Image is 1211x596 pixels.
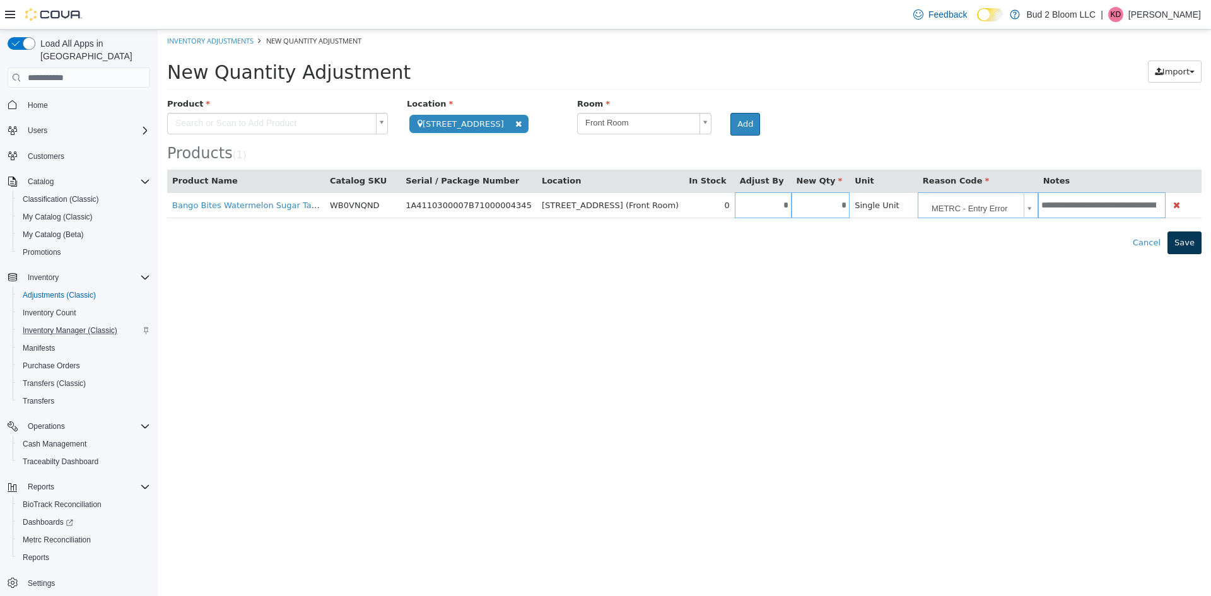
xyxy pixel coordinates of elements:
button: Adjustments (Classic) [13,286,155,304]
button: Import [990,31,1044,54]
span: Front Room [420,84,537,103]
span: Purchase Orders [18,358,150,373]
a: BioTrack Reconciliation [18,497,107,512]
span: Transfers [23,396,54,406]
td: 1A4110300007B71000004345 [243,163,379,189]
input: Dark Mode [977,8,1003,21]
span: [STREET_ADDRESS] (Front Room) [384,171,521,180]
a: Search or Scan to Add Product [9,83,230,105]
button: Cancel [968,202,1010,225]
button: Delete Product [1013,168,1025,183]
span: Product [9,69,52,79]
span: Load All Apps in [GEOGRAPHIC_DATA] [35,37,150,62]
button: Cash Management [13,435,155,453]
img: Cova [25,8,82,21]
span: My Catalog (Beta) [23,230,84,240]
a: Bango Bites Watermelon Sugar Tajin Gummies (10-PC 100MG THC) [15,171,290,180]
span: BioTrack Reconciliation [23,500,102,510]
span: Dashboards [23,517,73,527]
button: Catalog SKU [172,145,231,158]
span: My Catalog (Classic) [18,209,150,225]
button: Transfers [13,392,155,410]
a: Adjustments (Classic) [18,288,101,303]
a: Inventory Manager (Classic) [18,323,122,338]
span: Users [23,123,150,138]
button: Transfers (Classic) [13,375,155,392]
a: Settings [23,576,60,591]
button: Save [1010,202,1044,225]
span: Cash Management [18,436,150,452]
span: METRC - Entry Error [763,164,861,189]
span: Transfers [18,394,150,409]
a: Reports [18,550,54,565]
button: Notes [886,145,915,158]
span: Inventory Count [18,305,150,320]
span: Operations [28,421,65,431]
span: Inventory Manager (Classic) [23,325,117,336]
span: Transfers (Classic) [23,378,86,389]
a: Metrc Reconciliation [18,532,96,547]
button: Metrc Reconciliation [13,531,155,549]
span: KD [1111,7,1121,22]
button: Reports [3,478,155,496]
p: | [1101,7,1103,22]
button: Settings [3,574,155,592]
a: Classification (Classic) [18,192,104,207]
button: Classification (Classic) [13,190,155,208]
a: My Catalog (Beta) [18,227,89,242]
button: Catalog [3,173,155,190]
span: Import [1005,37,1032,47]
span: Settings [28,578,55,588]
span: Traceabilty Dashboard [18,454,150,469]
span: Promotions [23,247,61,257]
button: Traceabilty Dashboard [13,453,155,470]
span: Metrc Reconciliation [23,535,91,545]
span: Reports [28,482,54,492]
div: Kyle Dellamo [1108,7,1123,22]
a: Transfers (Classic) [18,376,91,391]
span: Reports [23,552,49,563]
a: Traceabilty Dashboard [18,454,103,469]
td: WB0VNQND [167,163,243,189]
a: Dashboards [18,515,78,530]
button: Inventory Count [13,304,155,322]
a: My Catalog (Classic) [18,209,98,225]
span: Dashboards [18,515,150,530]
span: Classification (Classic) [18,192,150,207]
span: Dark Mode [977,21,978,22]
span: Adjustments (Classic) [18,288,150,303]
a: Inventory Count [18,305,81,320]
span: Room [419,69,452,79]
button: Purchase Orders [13,357,155,375]
button: Home [3,95,155,114]
a: Dashboards [13,513,155,531]
a: Transfers [18,394,59,409]
button: Location [384,145,426,158]
button: Product Name [15,145,83,158]
span: Home [23,96,150,112]
span: New Quantity Adjustment [9,32,253,54]
a: Feedback [908,2,972,27]
button: Promotions [13,243,155,261]
a: Front Room [419,83,554,105]
button: In Stock [531,145,571,158]
button: Manifests [13,339,155,357]
span: Traceabilty Dashboard [23,457,98,467]
a: METRC - Entry Error [763,164,877,188]
button: My Catalog (Beta) [13,226,155,243]
span: New Quantity Adjustment [108,6,204,16]
span: Purchase Orders [23,361,80,371]
button: Operations [23,419,70,434]
a: Purchase Orders [18,358,85,373]
a: Customers [23,149,69,164]
button: Users [23,123,52,138]
small: ( ) [75,120,89,131]
span: Inventory [28,272,59,283]
span: New Qty [639,146,685,156]
span: Inventory Count [23,308,76,318]
p: Bud 2 Bloom LLC [1026,7,1096,22]
button: Serial / Package Number [248,145,364,158]
span: Inventory [23,270,150,285]
span: BioTrack Reconciliation [18,497,150,512]
button: Inventory Manager (Classic) [13,322,155,339]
